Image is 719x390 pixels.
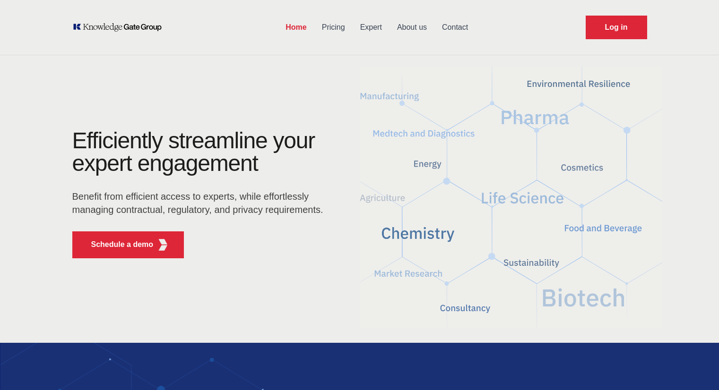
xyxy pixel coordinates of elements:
a: KOL Knowledge Platform: Talk to Key External Experts (KEE) [72,23,168,32]
a: Pricing [314,15,353,40]
p: Benefit from efficient access to experts, while effortlessly managing contractual, regulatory, an... [72,190,329,216]
a: About us [390,15,434,40]
p: Schedule a demo [91,239,154,250]
a: Contact [434,15,476,40]
img: KGG Fifth Element RED [157,239,169,251]
img: KGG Fifth Element RED [360,61,662,333]
h1: Efficiently streamline your expert engagement [72,128,315,176]
a: Home [278,15,314,40]
a: Request Demo [586,16,647,39]
a: Expert [353,15,390,40]
button: Schedule a demoKGG Fifth Element RED [72,231,184,258]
